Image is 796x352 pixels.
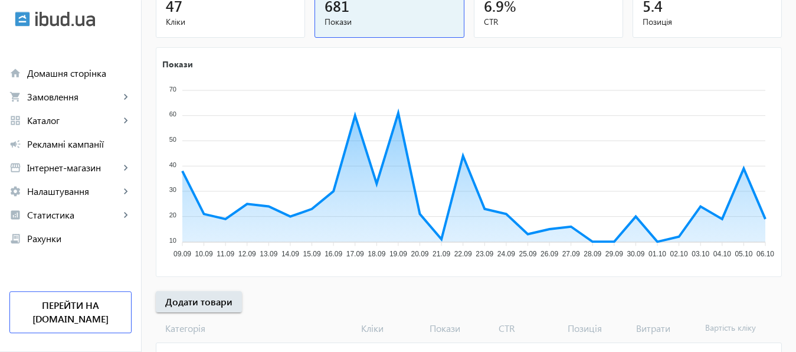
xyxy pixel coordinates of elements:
[35,11,95,27] img: ibud_text.svg
[627,250,644,258] tspan: 30.09
[238,250,256,258] tspan: 12.09
[9,138,21,150] mat-icon: campaign
[27,67,132,79] span: Домашня сторінка
[27,91,120,103] span: Замовлення
[169,161,176,168] tspan: 40
[9,67,21,79] mat-icon: home
[562,250,580,258] tspan: 27.09
[605,250,623,258] tspan: 29.09
[9,91,21,103] mat-icon: shopping_cart
[476,250,493,258] tspan: 23.09
[735,250,752,258] tspan: 05.10
[217,250,234,258] tspan: 11.09
[9,185,21,197] mat-icon: settings
[169,237,176,244] tspan: 10
[27,233,132,245] span: Рахунки
[281,250,299,258] tspan: 14.09
[162,58,193,69] text: Покази
[519,250,536,258] tspan: 25.09
[27,138,132,150] span: Рекламні кампанії
[303,250,321,258] tspan: 15.09
[563,322,632,335] span: Позиція
[433,250,450,258] tspan: 21.09
[120,91,132,103] mat-icon: keyboard_arrow_right
[120,185,132,197] mat-icon: keyboard_arrow_right
[643,16,772,28] span: Позиція
[260,250,277,258] tspan: 13.09
[756,250,774,258] tspan: 06.10
[713,250,731,258] tspan: 04.10
[325,250,342,258] tspan: 16.09
[156,291,242,312] button: Додати товари
[120,115,132,126] mat-icon: keyboard_arrow_right
[120,209,132,221] mat-icon: keyboard_arrow_right
[27,162,120,174] span: Інтернет-магазин
[195,250,213,258] tspan: 10.09
[9,233,21,245] mat-icon: receipt_long
[15,11,30,27] img: ibud.svg
[425,322,494,335] span: Покази
[9,162,21,174] mat-icon: storefront
[169,186,176,193] tspan: 30
[166,16,295,28] span: Кліки
[9,115,21,126] mat-icon: grid_view
[484,16,613,28] span: CTR
[692,250,709,258] tspan: 03.10
[27,115,120,126] span: Каталог
[173,250,191,258] tspan: 09.09
[169,136,176,143] tspan: 50
[325,16,454,28] span: Покази
[454,250,472,258] tspan: 22.09
[27,185,120,197] span: Налаштування
[497,250,515,258] tspan: 24.09
[9,209,21,221] mat-icon: analytics
[670,250,688,258] tspan: 02.10
[27,209,120,221] span: Статистика
[156,322,356,335] span: Категорія
[494,322,563,335] span: CTR
[411,250,429,258] tspan: 20.09
[648,250,666,258] tspan: 01.10
[631,322,700,335] span: Витрати
[169,211,176,219] tspan: 20
[169,110,176,118] tspan: 60
[169,86,176,93] tspan: 70
[356,322,425,335] span: Кліки
[346,250,364,258] tspan: 17.09
[120,162,132,174] mat-icon: keyboard_arrow_right
[584,250,601,258] tspan: 28.09
[9,291,132,333] a: Перейти на [DOMAIN_NAME]
[368,250,385,258] tspan: 18.09
[165,295,232,308] span: Додати товари
[700,322,769,335] span: Вартість кліку
[541,250,558,258] tspan: 26.09
[389,250,407,258] tspan: 19.09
